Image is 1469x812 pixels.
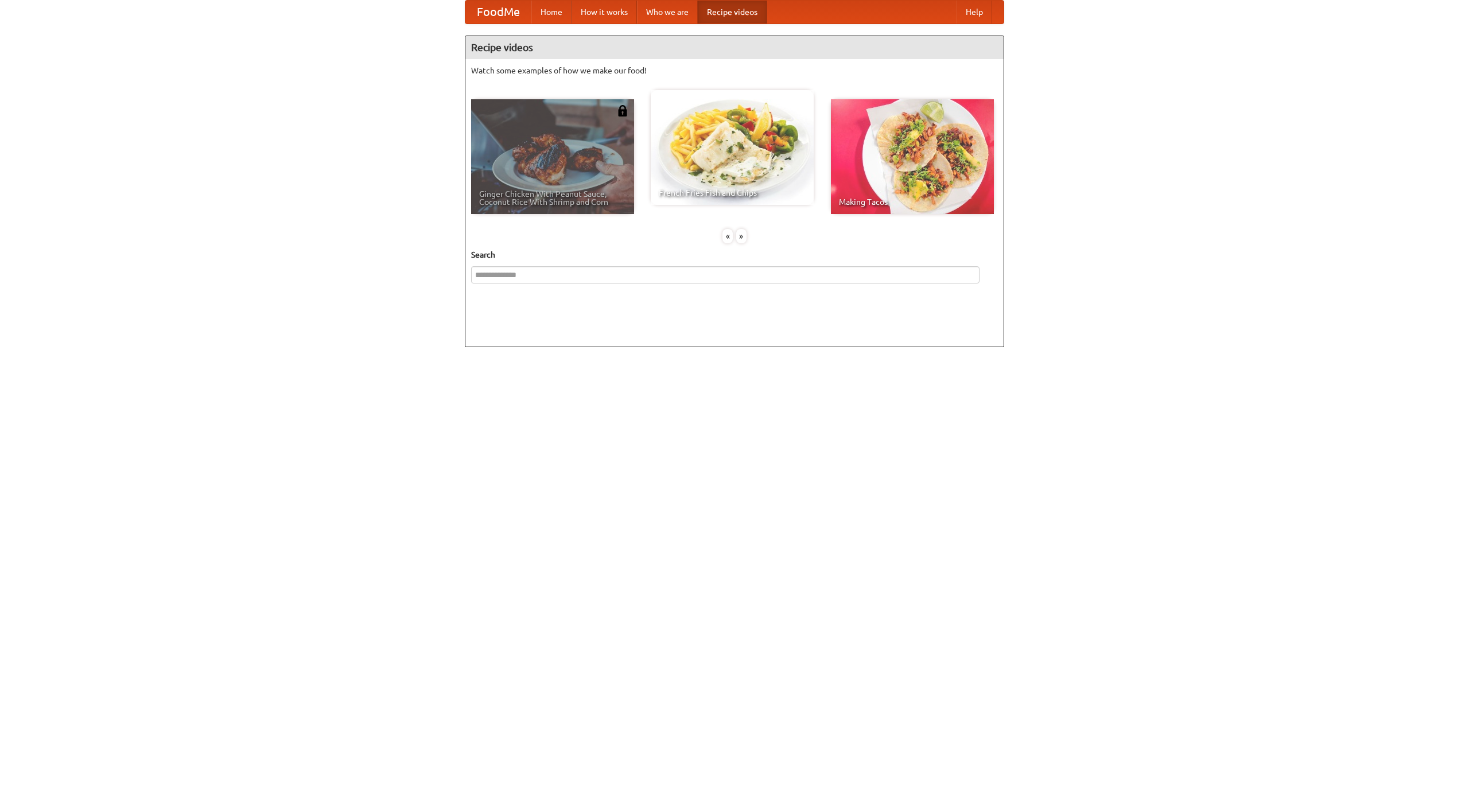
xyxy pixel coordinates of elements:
a: Recipe videos [698,1,767,24]
a: Home [531,1,572,24]
span: Making Tacos [839,198,986,206]
a: French Fries Fish and Chips [651,90,814,205]
a: Making Tacos [831,99,994,214]
div: » [736,229,747,243]
a: Who we are [637,1,698,24]
a: FoodMe [465,1,531,24]
div: « [722,229,733,243]
span: French Fries Fish and Chips [659,189,806,197]
h5: Search [471,249,998,261]
a: Help [957,1,992,24]
a: How it works [572,1,637,24]
img: 483408.png [617,105,628,116]
p: Watch some examples of how we make our food! [471,65,998,76]
h4: Recipe videos [465,36,1004,59]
